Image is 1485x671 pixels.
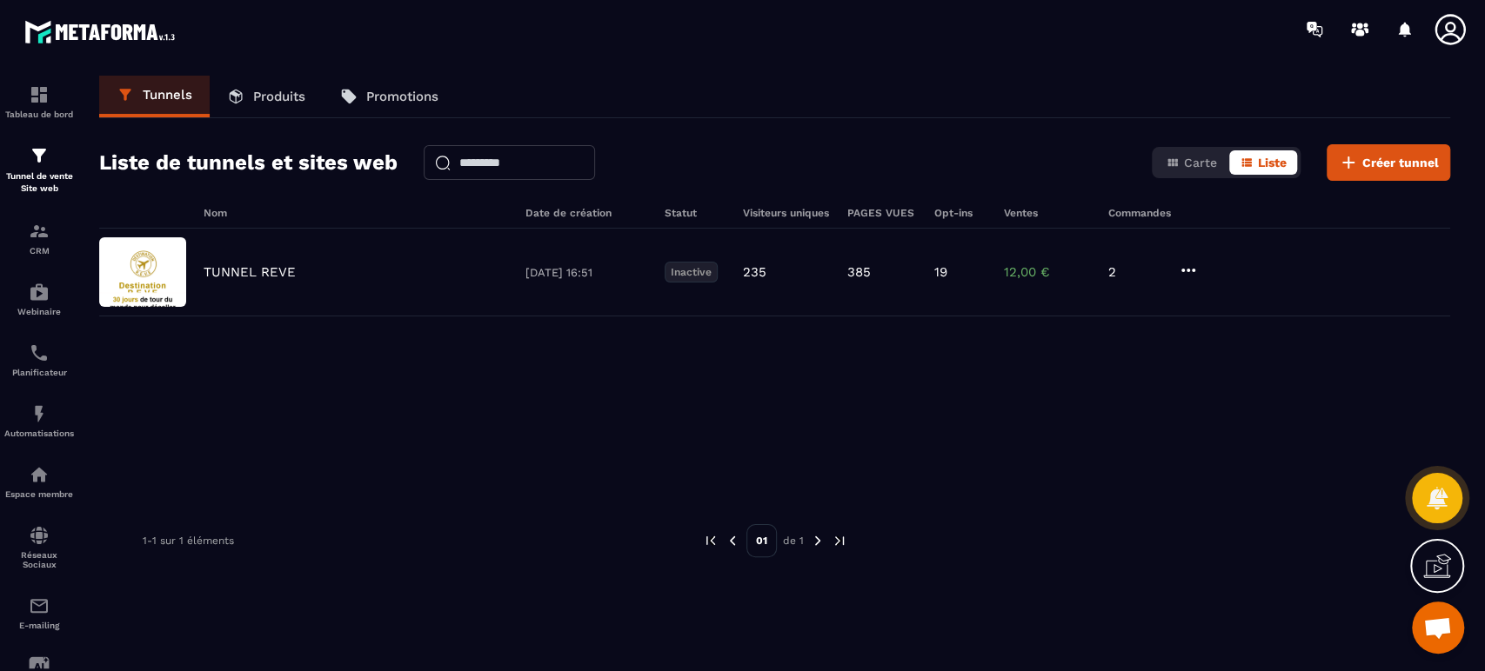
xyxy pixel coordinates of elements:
[99,76,210,117] a: Tunnels
[143,87,192,103] p: Tunnels
[29,595,50,616] img: email
[1412,601,1464,654] div: Ouvrir le chat
[743,207,830,219] h6: Visiteurs uniques
[99,145,398,180] h2: Liste de tunnels et sites web
[934,207,987,219] h6: Opt-ins
[4,307,74,316] p: Webinaire
[29,221,50,242] img: formation
[210,76,323,117] a: Produits
[323,76,456,117] a: Promotions
[29,464,50,485] img: automations
[1108,207,1171,219] h6: Commandes
[810,533,826,548] img: next
[934,264,947,280] p: 19
[29,84,50,105] img: formation
[4,451,74,512] a: automationsautomationsEspace membre
[366,89,438,104] p: Promotions
[143,535,234,547] p: 1-1 sur 1 éléments
[4,246,74,256] p: CRM
[29,145,50,166] img: formation
[1362,154,1439,171] span: Créer tunnel
[665,262,718,282] p: Inactive
[743,264,766,280] p: 235
[4,621,74,630] p: E-mailing
[725,533,740,548] img: prev
[1229,150,1297,175] button: Liste
[4,582,74,643] a: emailemailE-mailing
[1184,156,1217,169] span: Carte
[99,237,186,307] img: image
[4,429,74,438] p: Automatisations
[4,132,74,208] a: formationformationTunnel de vente Site web
[1108,264,1161,280] p: 2
[665,207,726,219] h6: Statut
[1004,264,1091,280] p: 12,00 €
[4,269,74,329] a: automationsautomationsWebinaire
[29,342,50,363] img: scheduler
[29,525,50,546] img: social-network
[4,329,74,390] a: schedulerschedulerPlanificateur
[525,266,647,279] p: [DATE] 16:51
[4,512,74,582] a: social-networksocial-networkRéseaux Sociaux
[204,264,296,280] p: TUNNEL REVE
[4,110,74,119] p: Tableau de bord
[847,207,917,219] h6: PAGES VUES
[1004,207,1091,219] h6: Ventes
[4,489,74,499] p: Espace membre
[4,71,74,132] a: formationformationTableau de bord
[525,207,647,219] h6: Date de création
[204,207,508,219] h6: Nom
[1258,156,1287,169] span: Liste
[1327,144,1450,181] button: Créer tunnel
[253,89,305,104] p: Produits
[4,390,74,451] a: automationsautomationsAutomatisations
[24,16,181,48] img: logo
[832,533,847,548] img: next
[746,524,777,557] p: 01
[4,170,74,195] p: Tunnel de vente Site web
[4,368,74,377] p: Planificateur
[703,533,719,548] img: prev
[4,550,74,569] p: Réseaux Sociaux
[783,534,804,548] p: de 1
[1155,150,1227,175] button: Carte
[29,282,50,302] img: automations
[29,403,50,424] img: automations
[4,208,74,269] a: formationformationCRM
[847,264,871,280] p: 385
